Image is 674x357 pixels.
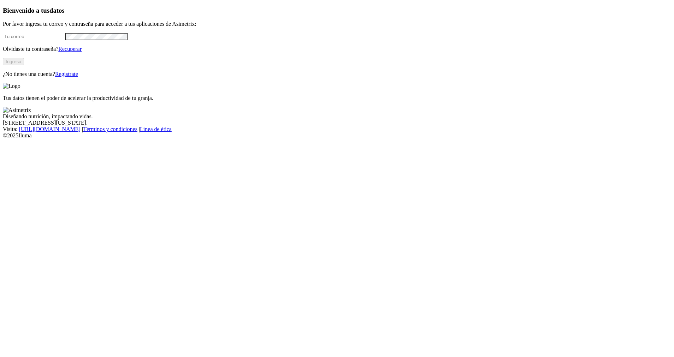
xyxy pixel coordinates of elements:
div: © 2025 Iluma [3,132,671,139]
h3: Bienvenido a tus [3,7,671,14]
img: Logo [3,83,20,89]
div: [STREET_ADDRESS][US_STATE]. [3,120,671,126]
div: Diseñando nutrición, impactando vidas. [3,113,671,120]
a: Términos y condiciones [83,126,137,132]
a: Línea de ética [140,126,172,132]
p: Por favor ingresa tu correo y contraseña para acceder a tus aplicaciones de Asimetrix: [3,21,671,27]
p: Tus datos tienen el poder de acelerar la productividad de tu granja. [3,95,671,101]
p: Olvidaste tu contraseña? [3,46,671,52]
p: ¿No tienes una cuenta? [3,71,671,77]
button: Ingresa [3,58,24,65]
span: datos [49,7,65,14]
a: Regístrate [55,71,78,77]
img: Asimetrix [3,107,31,113]
div: Visita : | | [3,126,671,132]
input: Tu correo [3,33,65,40]
a: [URL][DOMAIN_NAME] [19,126,81,132]
a: Recuperar [58,46,82,52]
